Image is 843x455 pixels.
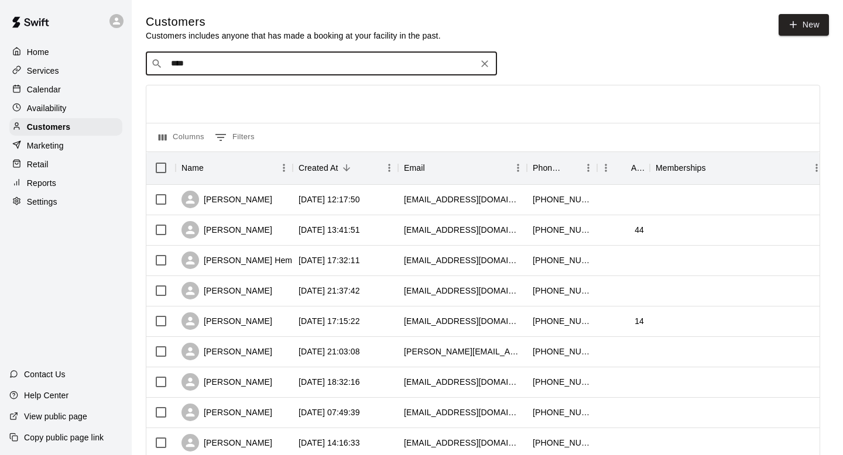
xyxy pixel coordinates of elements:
a: Customers [9,118,122,136]
div: [PERSON_NAME] [181,312,272,330]
div: Phone Number [527,151,597,184]
a: Marketing [9,137,122,154]
p: Calendar [27,84,61,95]
button: Sort [338,160,355,176]
p: Customers includes anyone that has made a booking at your facility in the past. [146,30,441,42]
div: 2025-09-03 17:15:22 [299,315,360,327]
div: [PERSON_NAME] [181,434,272,451]
div: [PERSON_NAME] Hemmeain [181,251,315,269]
p: Customers [27,121,70,133]
div: Created At [299,151,338,184]
div: Created At [293,151,398,184]
p: Services [27,65,59,77]
div: +14432786070 [533,254,591,266]
button: Menu [808,159,825,177]
p: View public page [24,411,87,422]
div: +14434786965 [533,437,591,449]
div: prcfastpitch@gmail.com [404,224,521,236]
div: Age [597,151,650,184]
div: [PERSON_NAME] [181,373,272,391]
button: Menu [580,159,597,177]
a: Services [9,62,122,80]
p: Copy public page link [24,432,104,443]
div: [PERSON_NAME] [181,282,272,299]
div: 2025-08-27 07:49:39 [299,406,360,418]
button: Menu [509,159,527,177]
div: 2025-09-09 13:41:51 [299,224,360,236]
button: Menu [597,159,615,177]
a: Home [9,43,122,61]
div: [PERSON_NAME] [181,343,272,360]
div: Name [181,151,204,184]
a: Reports [9,174,122,192]
div: ashleighmbarron@gmail.com [404,406,521,418]
div: [PERSON_NAME] [181,404,272,421]
div: Memberships [656,151,706,184]
a: Calendar [9,81,122,98]
div: +14439870371 [533,224,591,236]
p: Help Center [24,389,68,401]
div: Email [398,151,527,184]
button: Sort [204,160,220,176]
p: Settings [27,196,57,208]
div: elwoodh28@gmail.com [404,254,521,266]
button: Sort [706,160,722,176]
button: Sort [563,160,580,176]
div: +14432268507 [533,346,591,357]
p: Reports [27,177,56,189]
div: jab045@yahoo.com [404,285,521,297]
div: 44 [635,224,644,236]
button: Sort [425,160,441,176]
div: mandi8474@icloud.com [404,437,521,449]
div: 2025-08-26 14:16:33 [299,437,360,449]
a: Availability [9,99,122,117]
a: Retail [9,156,122,173]
a: New [779,14,829,36]
div: +14107109730 [533,285,591,297]
p: Availability [27,102,67,114]
div: 14 [635,315,644,327]
div: alobus85@gmail.com [404,376,521,388]
div: Memberships [650,151,825,184]
button: Sort [615,160,631,176]
div: +14436048159 [533,376,591,388]
p: Contact Us [24,368,66,380]
button: Select columns [156,128,207,147]
div: 2025-08-30 21:03:08 [299,346,360,357]
div: Phone Number [533,151,563,184]
p: Marketing [27,140,64,151]
button: Menu [275,159,293,177]
div: [PERSON_NAME] [181,221,272,239]
p: Retail [27,158,49,170]
div: 2025-09-03 21:37:42 [299,285,360,297]
button: Menu [381,159,398,177]
div: +14107180220 [533,406,591,418]
div: 2025-09-10 12:17:50 [299,194,360,205]
button: Clear [477,56,493,72]
a: Settings [9,193,122,211]
div: +14437507391 [533,315,591,327]
div: terri.dukes@amedisys.com [404,346,521,357]
h5: Customers [146,14,441,30]
div: 2025-09-04 17:32:11 [299,254,360,266]
div: Email [404,151,425,184]
div: +14074916599 [533,194,591,205]
div: melrosa01@gmail.com [404,194,521,205]
div: Age [631,151,644,184]
div: michaelfeenster@outlook.com [404,315,521,327]
div: [PERSON_NAME] [181,191,272,208]
button: Show filters [212,128,258,147]
div: 2025-08-29 18:32:16 [299,376,360,388]
div: Search customers by name or email [146,52,497,75]
p: Home [27,46,49,58]
div: Name [176,151,293,184]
